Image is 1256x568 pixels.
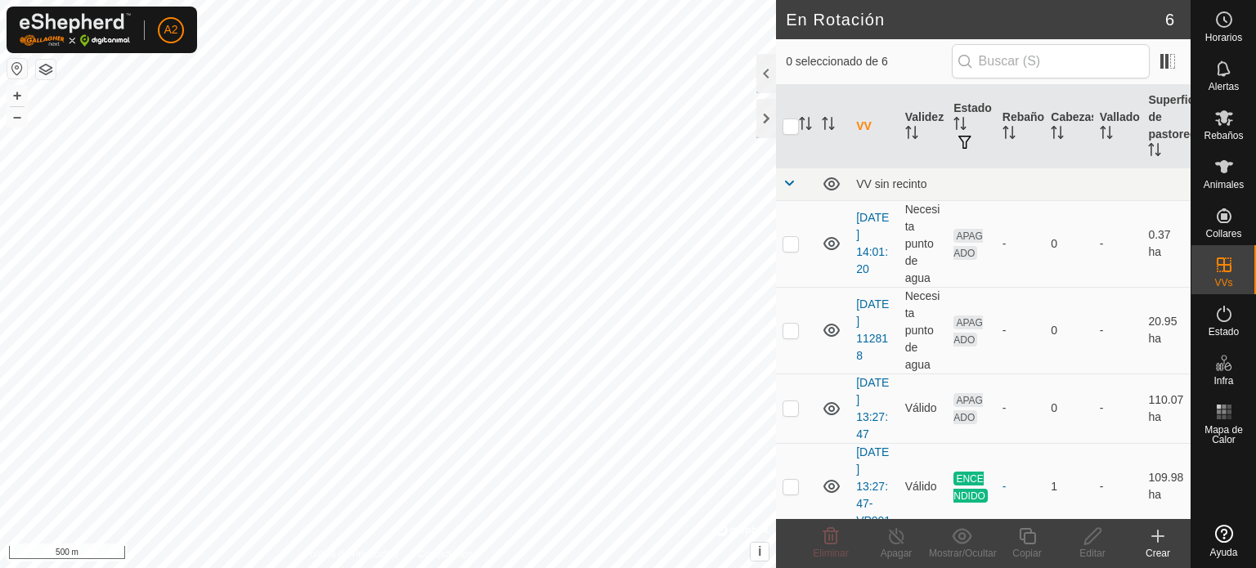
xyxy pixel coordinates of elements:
[1142,85,1191,168] th: Superficie de pastoreo
[751,543,769,561] button: i
[1191,518,1256,564] a: Ayuda
[1044,287,1093,373] td: 0
[799,119,812,132] p-sorticon: Activar para ordenar
[929,546,994,561] div: Mostrar/Ocultar
[1142,287,1191,373] td: 20.95 ha
[1210,548,1238,557] span: Ayuda
[418,547,473,561] a: Contáctenos
[1214,278,1232,288] span: VVs
[953,315,983,347] span: APAGADO
[1204,180,1244,190] span: Animales
[899,443,948,530] td: Válido
[7,59,27,78] button: Restablecer Mapa
[1125,546,1191,561] div: Crear
[7,86,27,105] button: +
[947,85,996,168] th: Estado
[953,229,983,260] span: APAGADO
[856,177,1184,190] div: VV sin recinto
[850,85,899,168] th: VV
[1165,7,1174,32] span: 6
[36,60,56,79] button: Capas del Mapa
[1093,200,1142,287] td: -
[899,200,948,287] td: Necesita punto de agua
[952,44,1150,78] input: Buscar (S)
[863,546,929,561] div: Apagar
[786,53,951,70] span: 0 seleccionado de 6
[1003,128,1016,141] p-sorticon: Activar para ordenar
[303,547,397,561] a: Política de Privacidad
[1148,145,1161,159] p-sorticon: Activar para ordenar
[1142,200,1191,287] td: 0.37 ha
[856,445,890,527] a: [DATE] 13:27:47-VP001
[1093,373,1142,443] td: -
[1003,235,1038,253] div: -
[1213,376,1233,386] span: Infra
[905,128,918,141] p-sorticon: Activar para ordenar
[1093,287,1142,373] td: -
[1093,443,1142,530] td: -
[1142,443,1191,530] td: 109.98 ha
[1044,200,1093,287] td: 0
[953,119,967,132] p-sorticon: Activar para ordenar
[1195,425,1252,445] span: Mapa de Calor
[1093,85,1142,168] th: Vallado
[1003,322,1038,339] div: -
[953,393,983,424] span: APAGADO
[899,287,948,373] td: Necesita punto de agua
[899,85,948,168] th: Validez
[1209,327,1239,337] span: Estado
[1209,82,1239,92] span: Alertas
[822,119,835,132] p-sorticon: Activar para ordenar
[856,376,889,441] a: [DATE] 13:27:47
[1100,128,1113,141] p-sorticon: Activar para ordenar
[7,107,27,127] button: –
[1044,443,1093,530] td: 1
[1060,546,1125,561] div: Editar
[1003,400,1038,417] div: -
[758,544,761,558] span: i
[20,13,131,47] img: Logo Gallagher
[899,373,948,443] td: Válido
[856,297,889,362] a: [DATE] 112818
[994,546,1060,561] div: Copiar
[1142,373,1191,443] td: 110.07 ha
[164,21,177,38] span: A2
[1044,373,1093,443] td: 0
[786,10,1165,29] h2: En Rotación
[856,211,889,275] a: [DATE] 14:01:20
[1205,229,1241,239] span: Collares
[1051,128,1064,141] p-sorticon: Activar para ordenar
[1044,85,1093,168] th: Cabezas
[1003,478,1038,495] div: -
[1205,33,1242,42] span: Horarios
[996,85,1045,168] th: Rebaño
[953,472,988,503] span: ENCENDIDO
[1204,131,1243,141] span: Rebaños
[813,548,848,559] span: Eliminar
